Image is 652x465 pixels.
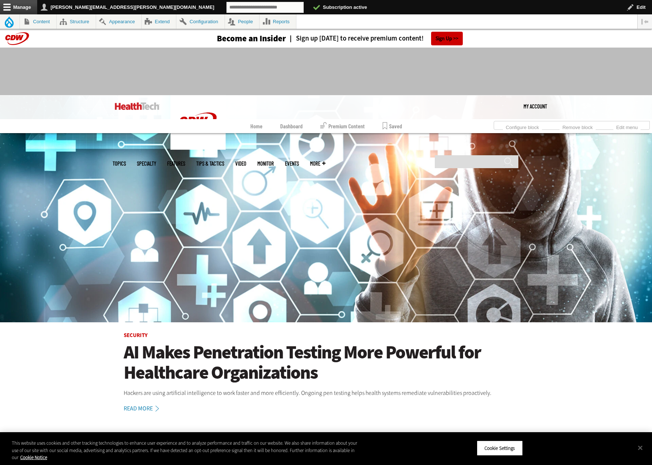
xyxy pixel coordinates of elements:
a: Premium Content [320,119,365,133]
a: Reports [260,14,296,29]
a: Sign up [DATE] to receive premium content! [286,35,424,42]
a: Events [285,161,299,166]
a: MonITor [257,161,274,166]
a: Structure [57,14,96,29]
a: Security [124,332,148,339]
a: Read More [124,406,167,412]
p: Hackers are using artificial intelligence to work faster and more efficiently. Ongoing pen testin... [124,388,529,398]
a: Features [167,161,185,166]
a: Remove block [560,122,596,131]
span: Topics [113,161,126,166]
button: Vertical orientation [638,14,652,29]
a: AI Makes Penetration Testing More Powerful for Healthcare Organizations [124,342,529,383]
a: Tips & Tactics [196,161,224,166]
a: Appearance [96,14,141,29]
a: Sign Up [431,32,463,45]
a: Video [235,161,246,166]
button: Close [632,440,648,456]
a: Dashboard [280,119,303,133]
span: More [310,161,325,166]
a: Edit menu [613,122,641,131]
button: Cookie Settings [477,440,523,456]
a: My Account [524,95,547,117]
h3: Become an Insider [217,34,286,43]
iframe: advertisement [192,55,460,88]
div: This website uses cookies and other tracking technologies to enhance user experience and to analy... [12,440,359,461]
a: Home [250,119,262,133]
a: Saved [383,119,402,133]
a: Configure block [503,122,542,131]
img: Home [170,95,226,150]
a: Content [20,14,56,29]
a: People [225,14,260,29]
a: More information about your privacy [20,454,47,461]
span: Specialty [137,161,156,166]
div: User menu [524,95,547,117]
a: Configuration [176,14,224,29]
a: CDW [170,144,226,152]
a: Become an Insider [189,34,286,43]
a: Extend [142,14,176,29]
img: Home [115,103,159,110]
